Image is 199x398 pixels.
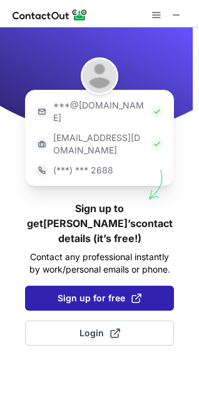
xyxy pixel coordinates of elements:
[36,138,48,150] img: https://contactout.com/extension/app/static/media/login-work-icon.638a5007170bc45168077fde17b29a1...
[53,132,146,157] p: [EMAIL_ADDRESS][DOMAIN_NAME]
[151,105,163,118] img: Check Icon
[151,138,163,150] img: Check Icon
[58,292,141,304] span: Sign up for free
[25,251,174,276] p: Contact any professional instantly by work/personal emails or phone.
[25,321,174,346] button: Login
[53,99,146,124] p: ***@[DOMAIN_NAME]
[25,286,174,311] button: Sign up for free
[36,164,48,177] img: https://contactout.com/extension/app/static/media/login-phone-icon.bacfcb865e29de816d437549d7f4cb...
[13,7,88,22] img: ContactOut v5.3.10
[79,327,120,339] span: Login
[25,201,174,246] h1: Sign up to get [PERSON_NAME]’s contact details (it’s free!)
[36,105,48,118] img: https://contactout.com/extension/app/static/media/login-email-icon.f64bce713bb5cd1896fef81aa7b14a...
[81,57,118,95] img: Tom Allen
